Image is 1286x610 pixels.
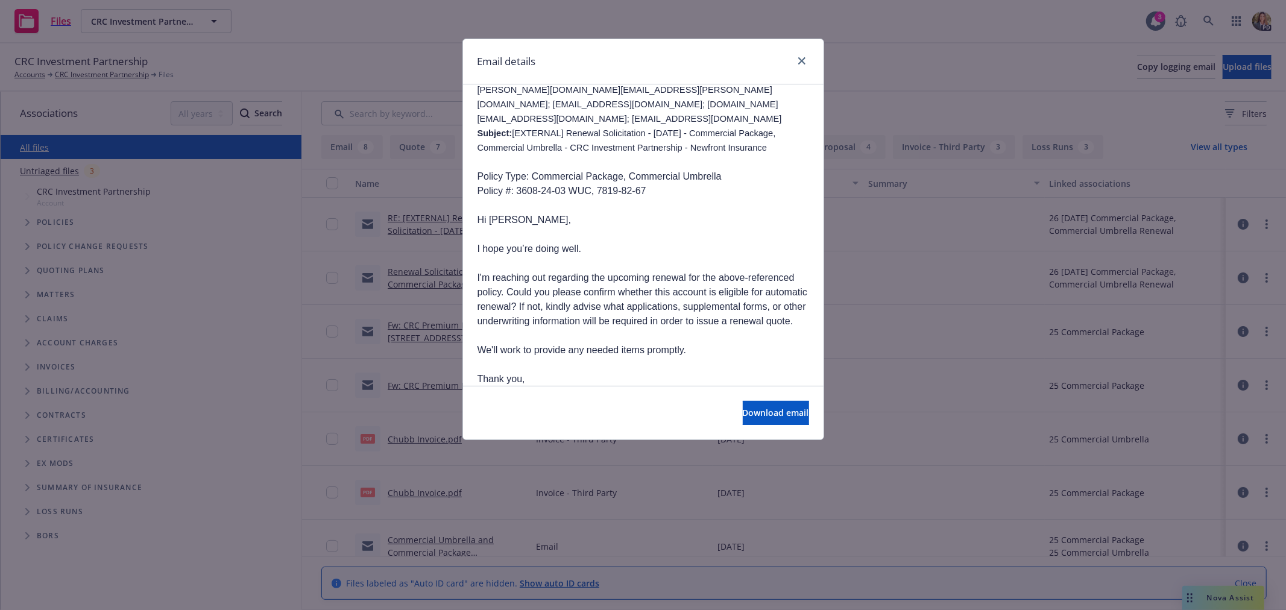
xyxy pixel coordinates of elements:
[478,54,536,69] h1: Email details
[743,401,809,425] button: Download email
[743,407,809,418] span: Download email
[478,169,809,401] p: Policy Type: Commercial Package, Commercial Umbrella Policy #: 3608-24-03 WUC, 7819-82-67 Hi [PER...
[795,54,809,68] a: close
[478,128,512,138] b: Subject:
